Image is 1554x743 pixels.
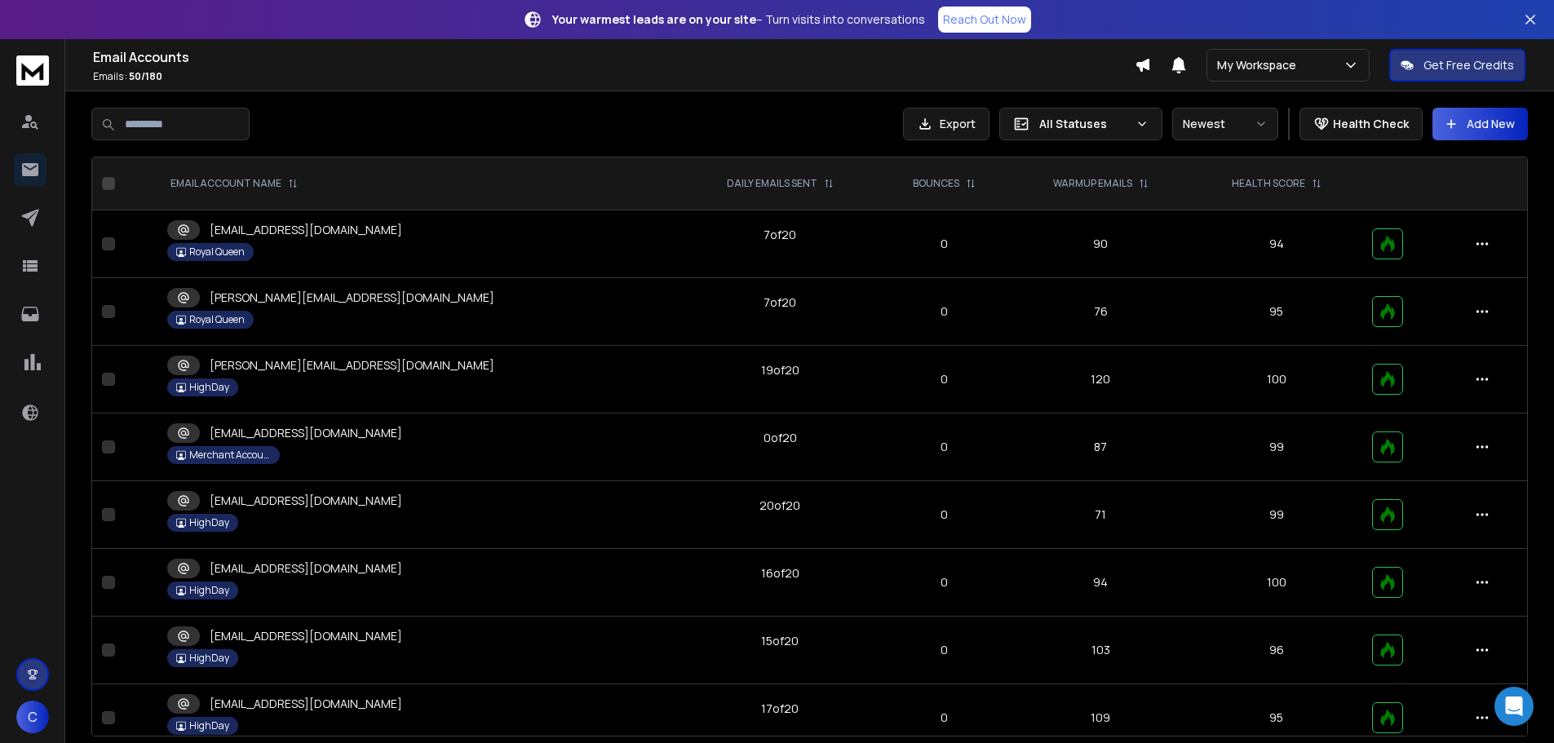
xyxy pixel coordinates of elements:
[93,70,1135,83] p: Emails :
[1053,177,1132,190] p: WARMUP EMAILS
[129,69,162,83] span: 50 / 180
[16,701,49,733] button: C
[189,584,229,597] p: HighDay
[210,696,402,712] p: [EMAIL_ADDRESS][DOMAIN_NAME]
[189,245,245,259] p: Royal Queen
[1232,177,1305,190] p: HEALTH SCORE
[1011,549,1191,617] td: 94
[761,701,799,717] div: 17 of 20
[189,381,229,394] p: HighDay
[1011,617,1191,684] td: 103
[210,560,402,577] p: [EMAIL_ADDRESS][DOMAIN_NAME]
[761,565,799,582] div: 16 of 20
[189,449,271,462] p: Merchant Account Deals
[1299,108,1423,140] button: Health Check
[552,11,756,27] strong: Your warmest leads are on your site
[1191,210,1363,278] td: 94
[888,236,1001,252] p: 0
[764,294,796,311] div: 7 of 20
[938,7,1031,33] a: Reach Out Now
[761,633,799,649] div: 15 of 20
[888,574,1001,590] p: 0
[1191,481,1363,549] td: 99
[727,177,817,190] p: DAILY EMAILS SENT
[888,710,1001,726] p: 0
[888,642,1001,658] p: 0
[1217,57,1303,73] p: My Workspace
[943,11,1026,28] p: Reach Out Now
[210,222,402,238] p: [EMAIL_ADDRESS][DOMAIN_NAME]
[888,439,1001,455] p: 0
[903,108,990,140] button: Export
[552,11,925,28] p: – Turn visits into conversations
[764,430,797,446] div: 0 of 20
[1172,108,1278,140] button: Newest
[1011,481,1191,549] td: 71
[1191,617,1363,684] td: 96
[16,55,49,86] img: logo
[1039,116,1129,132] p: All Statuses
[170,177,298,190] div: EMAIL ACCOUNT NAME
[1191,278,1363,346] td: 95
[759,498,800,514] div: 20 of 20
[1423,57,1514,73] p: Get Free Credits
[1191,346,1363,414] td: 100
[888,371,1001,387] p: 0
[189,719,229,732] p: HighDay
[1389,49,1525,82] button: Get Free Credits
[1494,687,1534,726] div: Open Intercom Messenger
[93,47,1135,67] h1: Email Accounts
[1011,346,1191,414] td: 120
[1011,210,1191,278] td: 90
[1333,116,1409,132] p: Health Check
[1011,414,1191,481] td: 87
[189,516,229,529] p: HighDay
[764,227,796,243] div: 7 of 20
[189,313,245,326] p: Royal Queen
[913,177,959,190] p: BOUNCES
[888,303,1001,320] p: 0
[1011,278,1191,346] td: 76
[1191,414,1363,481] td: 99
[189,652,229,665] p: HighDay
[210,425,402,441] p: [EMAIL_ADDRESS][DOMAIN_NAME]
[210,493,402,509] p: [EMAIL_ADDRESS][DOMAIN_NAME]
[888,506,1001,523] p: 0
[761,362,799,378] div: 19 of 20
[1432,108,1528,140] button: Add New
[210,628,402,644] p: [EMAIL_ADDRESS][DOMAIN_NAME]
[210,290,494,306] p: [PERSON_NAME][EMAIL_ADDRESS][DOMAIN_NAME]
[210,357,494,374] p: [PERSON_NAME][EMAIL_ADDRESS][DOMAIN_NAME]
[1191,549,1363,617] td: 100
